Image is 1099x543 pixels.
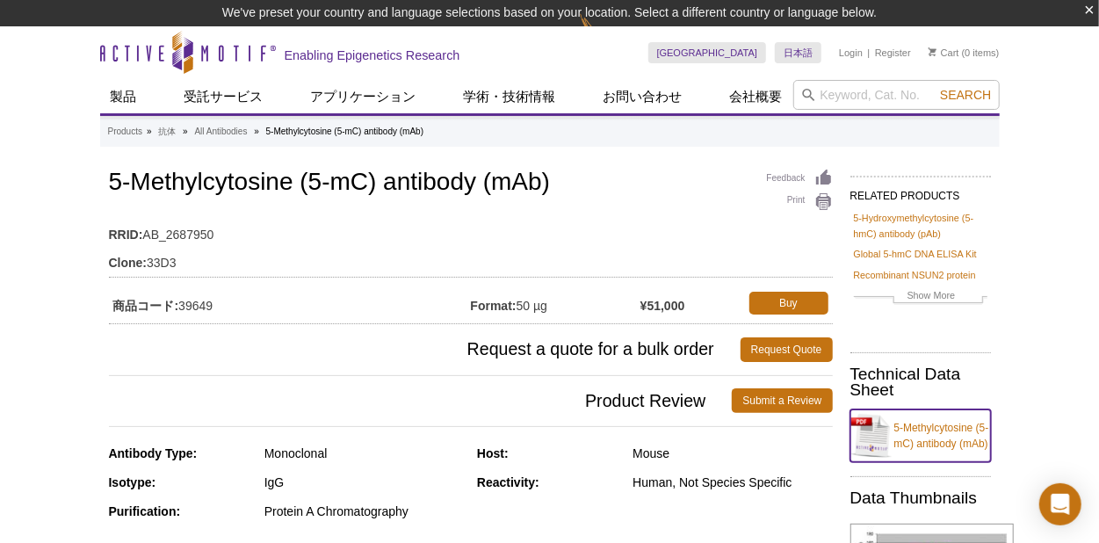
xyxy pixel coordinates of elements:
[471,298,517,314] strong: Format:
[854,210,987,242] a: 5-Hydroxymethylcytosine (5-hmC) antibody (pAb)
[775,42,821,63] a: 日本語
[929,47,936,56] img: Your Cart
[100,80,148,113] a: 製品
[749,292,828,315] a: Buy
[719,80,793,113] a: 会社概要
[158,124,176,140] a: 抗体
[264,503,464,519] div: Protein A Chromatography
[1039,483,1081,525] div: Open Intercom Messenger
[174,80,274,113] a: 受託サービス
[264,474,464,490] div: IgG
[266,127,424,136] li: 5-Methylcytosine (5-mC) antibody (mAb)
[113,298,179,314] strong: 商品コード:
[471,287,640,319] td: 50 µg
[285,47,460,63] h2: Enabling Epigenetics Research
[109,244,833,272] td: 33D3
[477,446,509,460] strong: Host:
[648,42,767,63] a: [GEOGRAPHIC_DATA]
[935,87,996,103] button: Search
[109,169,833,199] h1: 5-Methylcytosine (5-mC) antibody (mAb)
[254,127,259,136] li: »
[109,255,148,271] strong: Clone:
[875,47,911,59] a: Register
[850,409,991,462] a: 5-Methylcytosine (5-mC) antibody (mAb)
[793,80,1000,110] input: Keyword, Cat. No.
[854,246,977,262] a: Global 5-hmC DNA ELISA Kit
[108,124,142,140] a: Products
[940,88,991,102] span: Search
[580,13,626,54] img: Change Here
[633,445,832,461] div: Mouse
[147,127,152,136] li: »
[929,42,1000,63] li: (0 items)
[264,445,464,461] div: Monoclonal
[854,267,976,283] a: Recombinant NSUN2 protein
[109,475,156,489] strong: Isotype:
[732,388,832,413] a: Submit a Review
[929,47,959,59] a: Cart
[109,504,181,518] strong: Purification:
[640,298,685,314] strong: ¥51,000
[109,337,741,362] span: Request a quote for a bulk order
[453,80,567,113] a: 学術・技術情報
[767,192,833,212] a: Print
[194,124,247,140] a: All Antibodies
[868,42,871,63] li: |
[477,475,539,489] strong: Reactivity:
[109,446,198,460] strong: Antibody Type:
[109,287,471,319] td: 39649
[850,490,991,506] h2: Data Thumbnails
[300,80,427,113] a: アプリケーション
[109,388,733,413] span: Product Review
[854,287,987,308] a: Show More
[767,169,833,188] a: Feedback
[109,216,833,244] td: AB_2687950
[633,474,832,490] div: Human, Not Species Specific
[183,127,188,136] li: »
[593,80,693,113] a: お問い合わせ
[839,47,863,59] a: Login
[850,366,991,398] h2: Technical Data Sheet
[741,337,833,362] a: Request Quote
[109,227,143,243] strong: RRID:
[850,176,991,207] h2: RELATED PRODUCTS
